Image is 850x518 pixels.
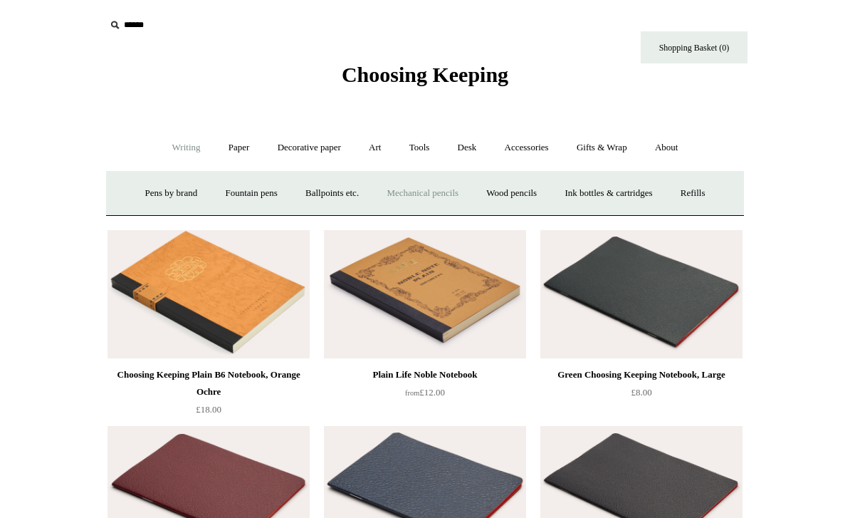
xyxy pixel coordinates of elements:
a: Decorative paper [265,129,354,167]
a: Fountain pens [212,175,290,212]
a: Choosing Keeping [342,74,508,84]
a: Art [356,129,394,167]
a: Paper [216,129,263,167]
a: Plain Life Noble Notebook Plain Life Noble Notebook [324,230,526,358]
a: Choosing Keeping Plain B6 Notebook, Orange Ochre £18.00 [107,366,310,425]
a: Shopping Basket (0) [641,31,747,63]
a: Accessories [492,129,562,167]
a: Green Choosing Keeping Notebook, Large Green Choosing Keeping Notebook, Large [540,230,743,358]
a: Desk [445,129,490,167]
div: Choosing Keeping Plain B6 Notebook, Orange Ochre [111,366,306,400]
a: Refills [668,175,718,212]
span: Choosing Keeping [342,63,508,86]
img: Plain Life Noble Notebook [324,230,526,358]
a: Ink bottles & cartridges [552,175,665,212]
a: Plain Life Noble Notebook from£12.00 [324,366,526,425]
a: Tools [397,129,443,167]
a: Gifts & Wrap [564,129,640,167]
a: Green Choosing Keeping Notebook, Large £8.00 [540,366,743,425]
span: £12.00 [405,387,445,398]
div: Green Choosing Keeping Notebook, Large [544,366,739,383]
a: Choosing Keeping Plain B6 Notebook, Orange Ochre Choosing Keeping Plain B6 Notebook, Orange Ochre [107,230,310,358]
a: About [642,129,691,167]
img: Choosing Keeping Plain B6 Notebook, Orange Ochre [107,230,310,358]
a: Mechanical pencils [374,175,471,212]
a: Ballpoints etc. [293,175,372,212]
span: £18.00 [196,404,221,415]
div: Plain Life Noble Notebook [327,366,523,383]
a: Wood pencils [473,175,550,212]
img: Green Choosing Keeping Notebook, Large [540,230,743,358]
span: from [405,389,419,397]
span: £8.00 [631,387,651,398]
a: Pens by brand [132,175,211,212]
a: Writing [159,129,214,167]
